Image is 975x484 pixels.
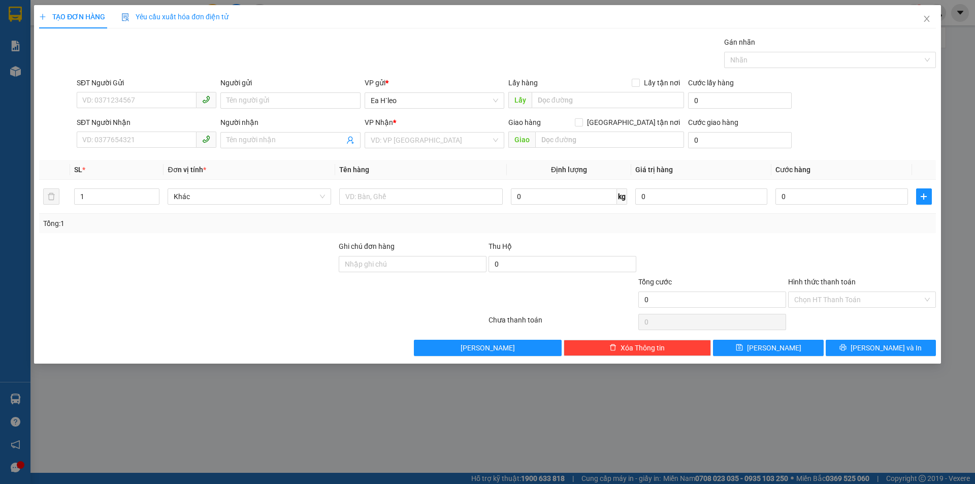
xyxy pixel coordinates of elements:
[39,13,105,21] span: TẠO ĐƠN HÀNG
[174,189,325,204] span: Khác
[775,166,810,174] span: Cước hàng
[77,77,216,88] div: SĐT Người Gửi
[913,5,941,34] button: Close
[168,166,206,174] span: Đơn vị tính
[220,77,360,88] div: Người gửi
[77,117,216,128] div: SĐT Người Nhận
[339,242,395,250] label: Ghi chú đơn hàng
[724,38,755,46] label: Gán nhãn
[635,188,767,205] input: 0
[202,135,210,143] span: phone
[43,218,376,229] div: Tổng: 1
[202,95,210,104] span: phone
[826,340,936,356] button: printer[PERSON_NAME] và In
[917,192,931,201] span: plus
[74,166,82,174] span: SL
[532,92,684,108] input: Dọc đường
[339,188,503,205] input: VD: Bàn, Ghế
[788,278,856,286] label: Hình thức thanh toán
[688,79,734,87] label: Cước lấy hàng
[688,132,792,148] input: Cước giao hàng
[461,342,515,353] span: [PERSON_NAME]
[39,13,46,20] span: plus
[121,13,229,21] span: Yêu cầu xuất hóa đơn điện tử
[621,342,665,353] span: Xóa Thông tin
[508,92,532,108] span: Lấy
[640,77,684,88] span: Lấy tận nơi
[564,340,711,356] button: deleteXóa Thông tin
[121,13,129,21] img: icon
[747,342,801,353] span: [PERSON_NAME]
[339,256,486,272] input: Ghi chú đơn hàng
[839,344,847,352] span: printer
[638,278,672,286] span: Tổng cước
[583,117,684,128] span: [GEOGRAPHIC_DATA] tận nơi
[43,188,59,205] button: delete
[688,92,792,109] input: Cước lấy hàng
[487,314,637,332] div: Chưa thanh toán
[923,15,931,23] span: close
[220,117,360,128] div: Người nhận
[535,132,684,148] input: Dọc đường
[851,342,922,353] span: [PERSON_NAME] và In
[617,188,627,205] span: kg
[609,344,616,352] span: delete
[414,340,562,356] button: [PERSON_NAME]
[508,79,538,87] span: Lấy hàng
[371,93,498,108] span: Ea H`leo
[365,118,393,126] span: VP Nhận
[736,344,743,352] span: save
[339,166,369,174] span: Tên hàng
[551,166,587,174] span: Định lượng
[916,188,932,205] button: plus
[713,340,823,356] button: save[PERSON_NAME]
[365,77,504,88] div: VP gửi
[635,166,673,174] span: Giá trị hàng
[688,118,738,126] label: Cước giao hàng
[346,136,354,144] span: user-add
[508,118,541,126] span: Giao hàng
[489,242,512,250] span: Thu Hộ
[508,132,535,148] span: Giao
